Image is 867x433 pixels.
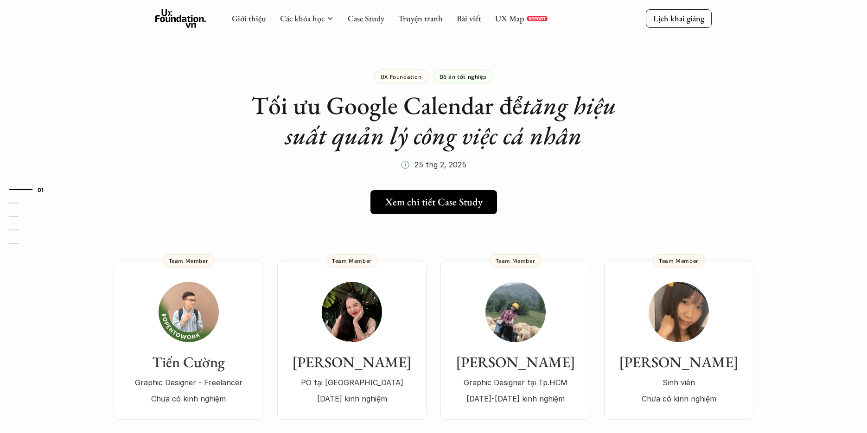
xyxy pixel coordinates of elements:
p: [DATE]-[DATE] kinh nghiệm [450,392,581,406]
p: [DATE] kinh nghiệm [287,392,417,406]
a: Giới thiệu [232,13,266,24]
p: UX Foundation [381,73,422,80]
strong: 01 [38,186,44,193]
h3: [PERSON_NAME] [287,353,417,371]
h5: Xem chi tiết Case Study [385,196,483,208]
p: Team Member [496,257,535,264]
a: Truyện tranh [398,13,443,24]
p: PO tại [GEOGRAPHIC_DATA] [287,376,417,389]
p: Graphic Designer tại Tp.HCM [450,376,581,389]
p: Chưa có kinh nghiệm [123,392,254,406]
h3: Tiến Cường [123,353,254,371]
a: [PERSON_NAME]Graphic Designer tại Tp.HCM[DATE]-[DATE] kinh nghiệmTeam Member [440,261,590,420]
a: Bài viết [457,13,481,24]
p: Graphic Designer - Freelancer [123,376,254,389]
a: Xem chi tiết Case Study [370,190,497,214]
a: Các khóa học [280,13,325,24]
h3: [PERSON_NAME] [613,353,744,371]
p: Team Member [169,257,209,264]
em: tăng hiệu suất quản lý công việc cá nhân [285,89,622,152]
a: 01 [9,184,53,195]
h3: [PERSON_NAME] [450,353,581,371]
p: Lịch khai giảng [653,13,704,24]
a: REPORT [527,16,548,21]
a: Case Study [348,13,384,24]
p: Team Member [659,257,699,264]
a: Tiến CườngGraphic Designer - FreelancerChưa có kinh nghiệmTeam Member [114,261,263,420]
p: REPORT [529,16,546,21]
p: Đồ án tốt nghiệp [440,73,487,80]
p: 🕔 25 thg 2, 2025 [401,158,466,172]
h1: Tối ưu Google Calendar để [248,90,619,151]
a: UX Map [495,13,524,24]
a: [PERSON_NAME]PO tại [GEOGRAPHIC_DATA][DATE] kinh nghiệmTeam Member [277,261,427,420]
a: Lịch khai giảng [646,9,712,27]
p: Chưa có kinh nghiệm [613,392,744,406]
p: Team Member [332,257,372,264]
p: Sinh viên [613,376,744,389]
